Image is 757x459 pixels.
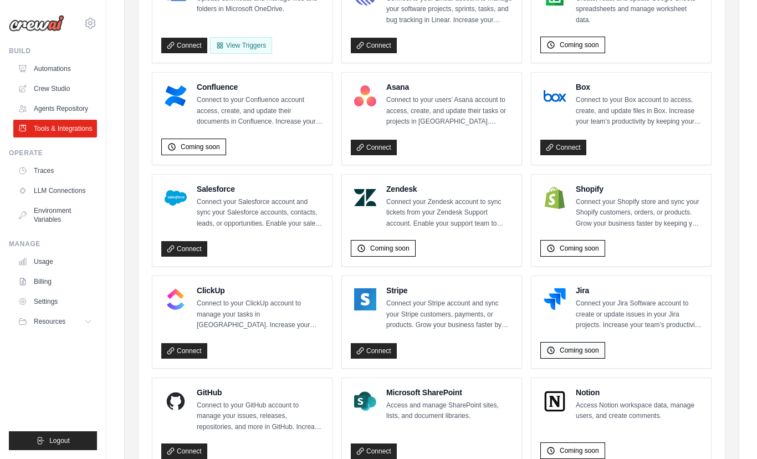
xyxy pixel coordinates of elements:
button: Resources [13,313,97,330]
a: Connect [540,140,586,155]
img: Asana Logo [354,85,376,107]
span: Coming soon [560,346,599,355]
img: Jira Logo [544,288,566,310]
a: Connect [351,343,397,359]
img: GitHub Logo [165,390,187,412]
a: Connect [161,343,207,359]
img: Box Logo [544,85,566,107]
div: Manage [9,239,97,248]
h4: Shopify [576,183,702,195]
p: Connect to your Confluence account access, create, and update their documents in Confluence. Incr... [197,95,323,127]
p: Connect your Salesforce account and sync your Salesforce accounts, contacts, leads, or opportunit... [197,197,323,229]
p: Connect your Stripe account and sync your Stripe customers, payments, or products. Grow your busi... [386,298,513,331]
span: Logout [49,436,70,445]
span: Resources [34,317,65,326]
img: Shopify Logo [544,187,566,209]
a: Connect [351,140,397,155]
a: Usage [13,253,97,271]
span: Coming soon [560,244,599,253]
a: Agents Repository [13,100,97,118]
h4: Zendesk [386,183,513,195]
p: Connect your Zendesk account to sync tickets from your Zendesk Support account. Enable your suppo... [386,197,513,229]
p: Connect your Shopify store and sync your Shopify customers, orders, or products. Grow your busine... [576,197,702,229]
h4: Jira [576,285,702,296]
img: Notion Logo [544,390,566,412]
p: Connect to your GitHub account to manage your issues, releases, repositories, and more in GitHub.... [197,400,323,433]
h4: Box [576,81,702,93]
p: Connect your Jira Software account to create or update issues in your Jira projects. Increase you... [576,298,702,331]
span: Coming soon [560,446,599,455]
p: Connect to your users’ Asana account to access, create, and update their tasks or projects in [GE... [386,95,513,127]
span: Coming soon [370,244,410,253]
span: Coming soon [560,40,599,49]
div: Operate [9,149,97,157]
a: Connect [351,38,397,53]
img: Zendesk Logo [354,187,376,209]
h4: ClickUp [197,285,323,296]
a: Connect [161,241,207,257]
a: Automations [13,60,97,78]
img: Microsoft SharePoint Logo [354,390,376,412]
h4: Stripe [386,285,513,296]
: View Triggers [210,37,272,54]
a: Connect [161,38,207,53]
a: Billing [13,273,97,290]
a: LLM Connections [13,182,97,200]
img: Stripe Logo [354,288,376,310]
img: ClickUp Logo [165,288,187,310]
p: Access and manage SharePoint sites, lists, and document libraries. [386,400,513,422]
a: Connect [351,443,397,459]
img: Confluence Logo [165,85,187,107]
a: Tools & Integrations [13,120,97,137]
h4: Notion [576,387,702,398]
span: Coming soon [181,142,220,151]
a: Environment Variables [13,202,97,228]
h4: Salesforce [197,183,323,195]
h4: Microsoft SharePoint [386,387,513,398]
h4: GitHub [197,387,323,398]
h4: Confluence [197,81,323,93]
div: Build [9,47,97,55]
img: Salesforce Logo [165,187,187,209]
h4: Asana [386,81,513,93]
p: Connect to your Box account to access, create, and update files in Box. Increase your team’s prod... [576,95,702,127]
a: Settings [13,293,97,310]
button: Logout [9,431,97,450]
a: Traces [13,162,97,180]
p: Access Notion workspace data, manage users, and create comments. [576,400,702,422]
a: Crew Studio [13,80,97,98]
img: Logo [9,15,64,32]
p: Connect to your ClickUp account to manage your tasks in [GEOGRAPHIC_DATA]. Increase your team’s p... [197,298,323,331]
a: Connect [161,443,207,459]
